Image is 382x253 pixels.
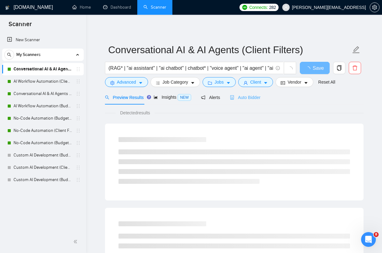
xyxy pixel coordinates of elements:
span: caret-down [304,81,308,85]
span: holder [76,153,81,158]
span: search [5,53,14,57]
button: search [4,50,14,60]
a: AI Workflow Automation (Budget Filters) [14,100,72,112]
span: holder [76,104,81,109]
span: setting [370,5,379,10]
button: copy [333,62,345,74]
button: userClientcaret-down [238,77,273,87]
span: holder [76,177,81,182]
span: 8 [374,232,379,237]
span: Jobs [215,79,224,85]
span: Alerts [201,95,220,100]
span: 282 [269,4,276,11]
span: notification [201,95,205,100]
span: Detected results [116,109,154,116]
a: searchScanner [143,5,166,10]
button: delete [349,62,361,74]
iframe: Intercom live chat [361,232,376,247]
button: setting [370,2,380,12]
span: My Scanners [16,49,41,61]
span: loading [305,66,313,71]
a: No-Code Automation (Budget Filters W4, Aug) [14,137,72,149]
span: Scanner [4,20,37,33]
input: Scanner name... [108,42,351,57]
span: holder [76,165,81,170]
span: holder [76,67,81,72]
span: holder [76,128,81,133]
span: Job Category [163,79,188,85]
a: Conversational AI & AI Agents (Client Filters) [14,63,72,75]
span: double-left [73,239,79,245]
a: AI Workflow Automation (Client Filters) [14,75,72,88]
li: My Scanners [2,49,84,186]
span: caret-down [139,81,143,85]
span: loading [287,66,293,72]
div: Tooltip anchor [146,94,152,100]
span: Save [313,64,324,72]
a: No-Code Automation (Client Filters) [14,125,72,137]
a: New Scanner [7,34,79,46]
button: settingAdvancedcaret-down [105,77,148,87]
span: folder [208,81,212,85]
a: Reset All [318,79,335,85]
span: setting [110,81,115,85]
button: idcardVendorcaret-down [275,77,313,87]
span: holder [76,91,81,96]
span: Advanced [117,79,136,85]
input: Search Freelance Jobs... [109,64,273,72]
a: Custom AI Development (Client Filters) [14,161,72,174]
span: holder [76,79,81,84]
span: Client [250,79,261,85]
a: No-Code Automation (Budget Filters) [14,112,72,125]
button: barsJob Categorycaret-down [151,77,200,87]
span: Auto Bidder [230,95,260,100]
span: idcard [281,81,285,85]
span: bars [156,81,160,85]
a: Custom AI Development (Budget Filters) [14,174,72,186]
button: Save [300,62,330,74]
span: caret-down [191,81,195,85]
span: robot [230,95,234,100]
a: dashboardDashboard [103,5,131,10]
button: folderJobscaret-down [203,77,236,87]
span: user [243,81,248,85]
span: NEW [178,94,191,101]
span: Preview Results [105,95,144,100]
span: caret-down [226,81,231,85]
a: Conversational AI & AI Agents (Budget Filters) [14,88,72,100]
a: setting [370,5,380,10]
span: holder [76,116,81,121]
img: upwork-logo.png [242,5,247,10]
img: logo [5,3,10,13]
span: user [284,5,288,10]
span: copy [333,65,345,71]
span: search [105,95,109,100]
span: Vendor [288,79,301,85]
span: caret-down [263,81,268,85]
span: holder [76,140,81,145]
span: delete [349,65,361,71]
span: Insights [154,95,191,100]
span: Connects: [249,4,268,11]
a: Custom AI Development (Budget Filter) [14,149,72,161]
span: area-chart [154,95,158,99]
span: edit [352,46,360,54]
a: homeHome [72,5,91,10]
li: New Scanner [2,34,84,46]
span: info-circle [276,66,280,70]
